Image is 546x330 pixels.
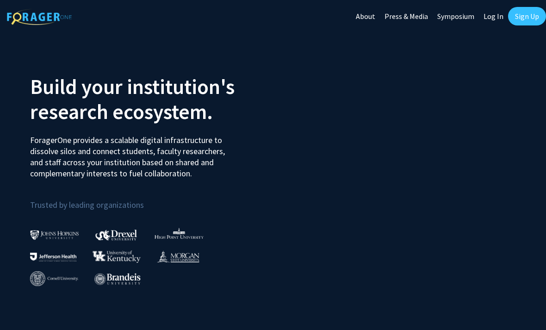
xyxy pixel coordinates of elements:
img: Thomas Jefferson University [30,253,76,262]
img: Cornell University [30,271,78,286]
img: Brandeis University [94,273,141,285]
h2: Build your institution's research ecosystem. [30,74,266,124]
img: Drexel University [95,230,137,240]
a: Sign Up [508,7,546,25]
img: University of Kentucky [93,250,141,263]
img: Johns Hopkins University [30,230,79,240]
img: ForagerOne Logo [7,9,72,25]
p: ForagerOne provides a scalable digital infrastructure to dissolve silos and connect students, fac... [30,128,238,179]
img: Morgan State University [157,250,199,262]
img: High Point University [155,228,204,239]
p: Trusted by leading organizations [30,187,266,212]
